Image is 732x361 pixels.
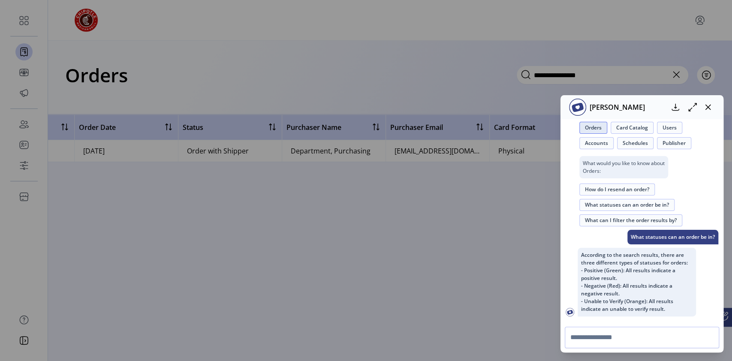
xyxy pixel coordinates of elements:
button: Orders [579,122,607,134]
button: Card Catalog [611,122,654,134]
p: What would you like to know about Orders: [579,156,668,178]
button: What statuses can an order be in? [579,199,675,211]
button: What can I filter the order results by? [579,214,682,226]
button: Accounts [579,137,614,149]
button: Users [657,122,682,134]
p: What statuses can an order be in? [627,230,718,244]
button: Schedules [617,137,654,149]
button: How do I resend an order? [579,184,655,196]
button: Publisher [657,137,691,149]
p: According to the search results, there are three different types of statuses for orders: - Positi... [578,248,696,316]
p: [PERSON_NAME] [586,102,645,112]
